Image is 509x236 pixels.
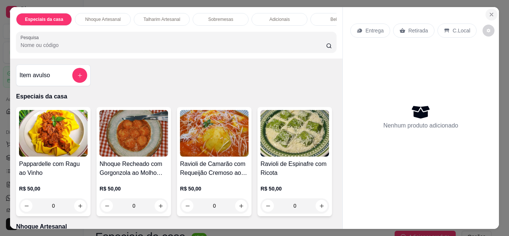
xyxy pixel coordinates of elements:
button: Close [486,9,497,21]
p: Nhoque Artesanal [16,222,336,231]
p: Especiais da casa [25,16,63,22]
button: decrease-product-quantity [483,25,494,37]
p: Entrega [366,27,384,34]
p: R$ 50,00 [99,185,168,192]
p: Nenhum produto adicionado [383,121,458,130]
p: Talharim Artesanal [143,16,180,22]
p: R$ 50,00 [19,185,88,192]
h4: Item avulso [19,71,50,80]
input: Pesquisa [20,41,326,49]
p: R$ 50,00 [260,185,329,192]
img: product-image [180,110,249,157]
p: Retirada [408,27,428,34]
p: Bebidas [331,16,347,22]
h4: Ravioli de Espinafre com Ricota [260,160,329,177]
p: Adicionais [269,16,290,22]
img: product-image [260,110,329,157]
img: product-image [99,110,168,157]
p: C.Local [453,27,470,34]
img: product-image [19,110,88,157]
p: Sobremesas [208,16,233,22]
p: Nhoque Artesanal [85,16,121,22]
h4: Ravioli de Camarão com Requeijão Cremoso ao Molho Sugo [180,160,249,177]
p: R$ 50,00 [180,185,249,192]
h4: Nhoque Recheado com Gorgonzola ao Molho Sugo [99,160,168,177]
button: add-separate-item [72,68,87,83]
p: Especiais da casa [16,92,336,101]
label: Pesquisa [20,34,41,41]
h4: Pappardelle com Ragu ao Vinho [19,160,88,177]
